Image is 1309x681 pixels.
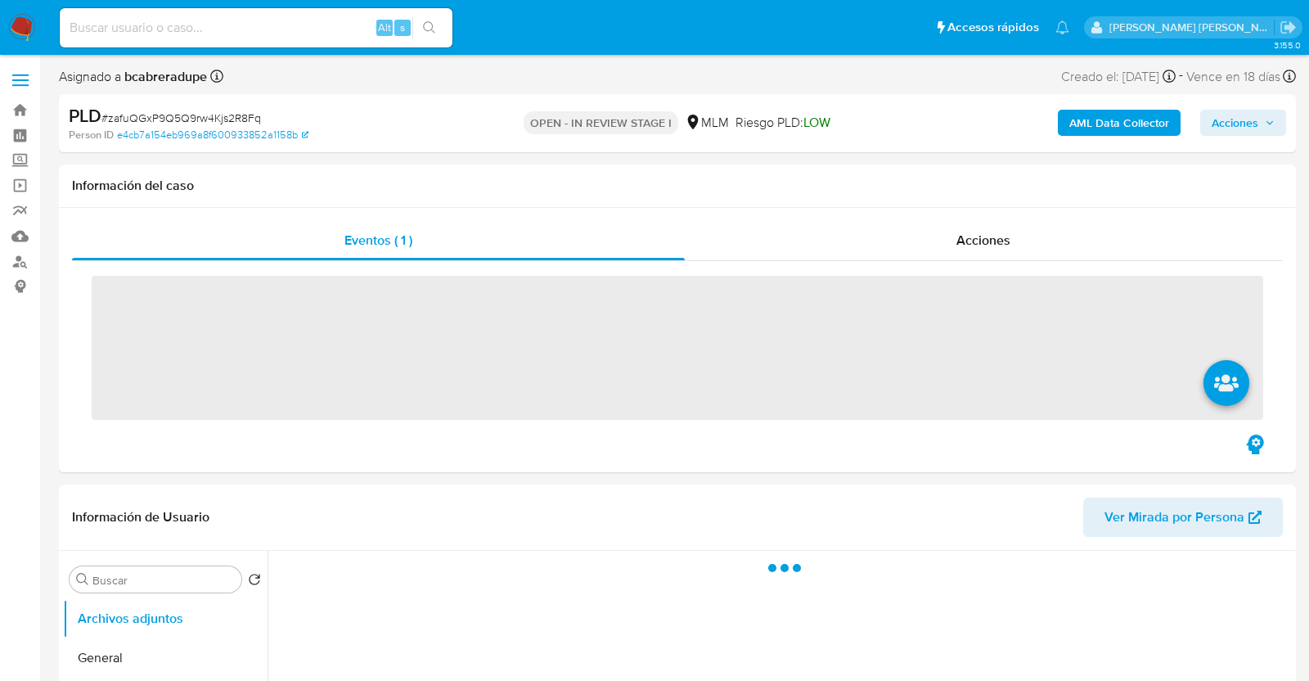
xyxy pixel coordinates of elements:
span: Acciones [956,231,1010,250]
span: Accesos rápidos [947,19,1039,36]
button: Acciones [1200,110,1286,136]
p: baltazar.cabreradupeyron@mercadolibre.com.mx [1109,20,1275,35]
p: OPEN - IN REVIEW STAGE I [524,111,678,134]
button: General [63,638,268,678]
button: search-icon [412,16,446,39]
span: Acciones [1212,110,1258,136]
a: Salir [1280,19,1297,36]
span: ‌ [92,276,1263,420]
b: Person ID [69,128,114,142]
span: # zafuQGxP9Q5Q9rw4Kjs2R8Fq [101,110,261,126]
span: Ver Mirada por Persona [1104,498,1244,537]
span: Eventos ( 1 ) [344,231,412,250]
div: Creado el: [DATE] [1061,65,1176,88]
button: AML Data Collector [1058,110,1181,136]
span: Asignado a [59,68,207,86]
input: Buscar usuario o caso... [60,17,452,38]
span: s [400,20,405,35]
span: Alt [378,20,391,35]
button: Archivos adjuntos [63,599,268,638]
b: AML Data Collector [1069,110,1169,136]
h1: Información de Usuario [72,509,209,525]
button: Ver Mirada por Persona [1083,498,1283,537]
b: PLD [69,102,101,129]
b: bcabreradupe [121,67,207,86]
button: Buscar [76,573,89,586]
input: Buscar [92,573,235,588]
div: MLM [685,114,729,132]
span: Riesgo PLD: [735,114,830,132]
span: LOW [803,113,830,132]
a: e4cb7a154eb969a8f600933852a1158b [117,128,308,142]
span: Vence en 18 días [1186,68,1280,86]
a: Notificaciones [1055,20,1069,34]
h1: Información del caso [72,178,1283,194]
button: Volver al orden por defecto [248,573,261,591]
span: - [1179,65,1183,88]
